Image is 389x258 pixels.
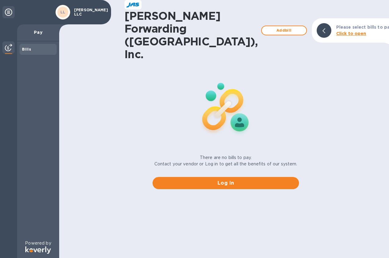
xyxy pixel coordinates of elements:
p: Powered by [25,240,51,246]
img: Logo [25,246,51,254]
h1: [PERSON_NAME] Forwarding ([GEOGRAPHIC_DATA]), Inc. [124,9,258,61]
p: There are no bills to pay. Contact your vendor or Log in to get all the benefits of our system. [154,154,297,167]
b: Click to open [336,31,366,36]
b: LL [60,10,66,14]
b: Bills [22,47,31,51]
span: Add bill [267,27,301,34]
button: Log in [153,177,299,189]
button: Addbill [261,26,307,35]
p: Pay [22,29,54,35]
p: [PERSON_NAME] LLC [74,8,105,16]
span: Log in [157,179,294,187]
